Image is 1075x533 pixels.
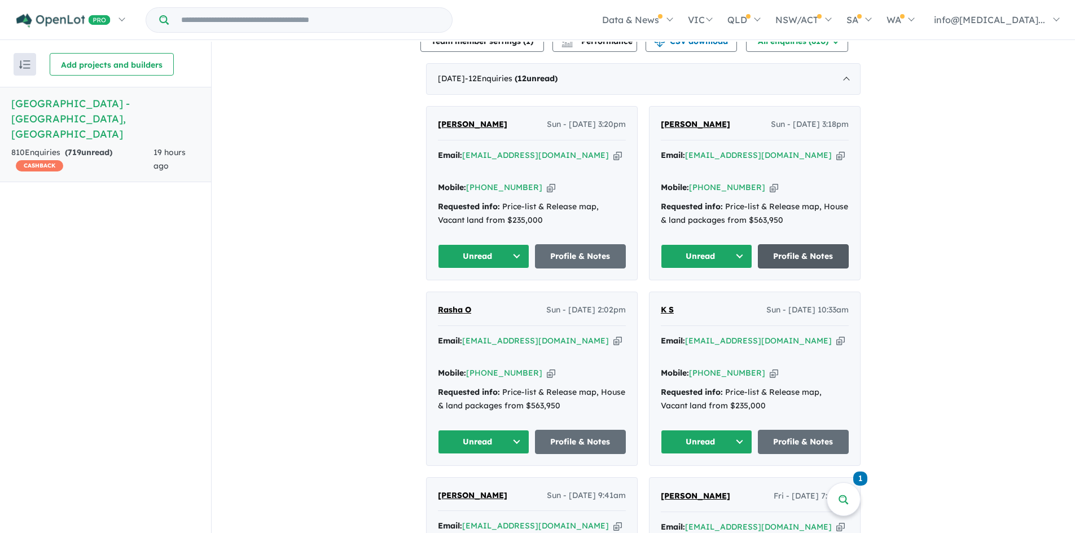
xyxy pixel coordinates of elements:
[438,387,500,397] strong: Requested info:
[438,244,529,268] button: Unread
[758,430,849,454] a: Profile & Notes
[438,368,466,378] strong: Mobile:
[613,335,622,347] button: Copy
[661,387,723,397] strong: Requested info:
[766,303,849,317] span: Sun - [DATE] 10:33am
[654,36,665,47] img: download icon
[613,149,622,161] button: Copy
[661,200,849,227] div: Price-list & Release map, House & land packages from $563,950
[438,119,507,129] span: [PERSON_NAME]
[685,522,832,532] a: [EMAIL_ADDRESS][DOMAIN_NAME]
[561,40,573,47] img: bar-chart.svg
[547,367,555,379] button: Copy
[535,430,626,454] a: Profile & Notes
[466,182,542,192] a: [PHONE_NUMBER]
[836,521,845,533] button: Copy
[68,147,81,157] span: 719
[546,303,626,317] span: Sun - [DATE] 2:02pm
[853,470,867,486] a: 1
[462,521,609,531] a: [EMAIL_ADDRESS][DOMAIN_NAME]
[661,118,730,131] a: [PERSON_NAME]
[661,201,723,212] strong: Requested info:
[438,386,626,413] div: Price-list & Release map, House & land packages from $563,950
[438,201,500,212] strong: Requested info:
[758,244,849,268] a: Profile & Notes
[517,73,526,83] span: 12
[853,472,867,486] span: 1
[934,14,1045,25] span: info@[MEDICAL_DATA]...
[462,150,609,160] a: [EMAIL_ADDRESS][DOMAIN_NAME]
[836,335,845,347] button: Copy
[547,489,626,503] span: Sun - [DATE] 9:41am
[466,368,542,378] a: [PHONE_NUMBER]
[465,73,558,83] span: - 12 Enquir ies
[770,367,778,379] button: Copy
[661,150,685,160] strong: Email:
[50,53,174,76] button: Add projects and builders
[661,305,674,315] span: K S
[438,305,471,315] span: Rasha O
[438,303,471,317] a: Rasha O
[661,303,674,317] a: K S
[438,182,466,192] strong: Mobile:
[836,149,845,161] button: Copy
[770,182,778,193] button: Copy
[438,118,507,131] a: [PERSON_NAME]
[438,489,507,503] a: [PERSON_NAME]
[535,244,626,268] a: Profile & Notes
[661,336,685,346] strong: Email:
[526,36,530,46] span: 1
[661,386,849,413] div: Price-list & Release map, Vacant land from $235,000
[16,14,111,28] img: Openlot PRO Logo White
[11,146,153,173] div: 810 Enquir ies
[661,430,752,454] button: Unread
[771,118,849,131] span: Sun - [DATE] 3:18pm
[438,336,462,346] strong: Email:
[661,522,685,532] strong: Email:
[547,118,626,131] span: Sun - [DATE] 3:20pm
[774,490,849,503] span: Fri - [DATE] 7:01pm
[426,63,861,95] div: [DATE]
[563,36,633,46] span: Performance
[19,60,30,69] img: sort.svg
[661,119,730,129] span: [PERSON_NAME]
[661,368,689,378] strong: Mobile:
[661,491,730,501] span: [PERSON_NAME]
[613,520,622,532] button: Copy
[438,521,462,531] strong: Email:
[661,182,689,192] strong: Mobile:
[685,336,832,346] a: [EMAIL_ADDRESS][DOMAIN_NAME]
[171,8,450,32] input: Try estate name, suburb, builder or developer
[689,182,765,192] a: [PHONE_NUMBER]
[661,490,730,503] a: [PERSON_NAME]
[153,147,186,171] span: 19 hours ago
[438,490,507,500] span: [PERSON_NAME]
[462,336,609,346] a: [EMAIL_ADDRESS][DOMAIN_NAME]
[515,73,558,83] strong: ( unread)
[689,368,765,378] a: [PHONE_NUMBER]
[438,430,529,454] button: Unread
[661,244,752,268] button: Unread
[438,150,462,160] strong: Email:
[65,147,112,157] strong: ( unread)
[16,160,63,171] span: CASHBACK
[547,182,555,193] button: Copy
[11,96,200,142] h5: [GEOGRAPHIC_DATA] - [GEOGRAPHIC_DATA] , [GEOGRAPHIC_DATA]
[438,200,626,227] div: Price-list & Release map, Vacant land from $235,000
[685,150,832,160] a: [EMAIL_ADDRESS][DOMAIN_NAME]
